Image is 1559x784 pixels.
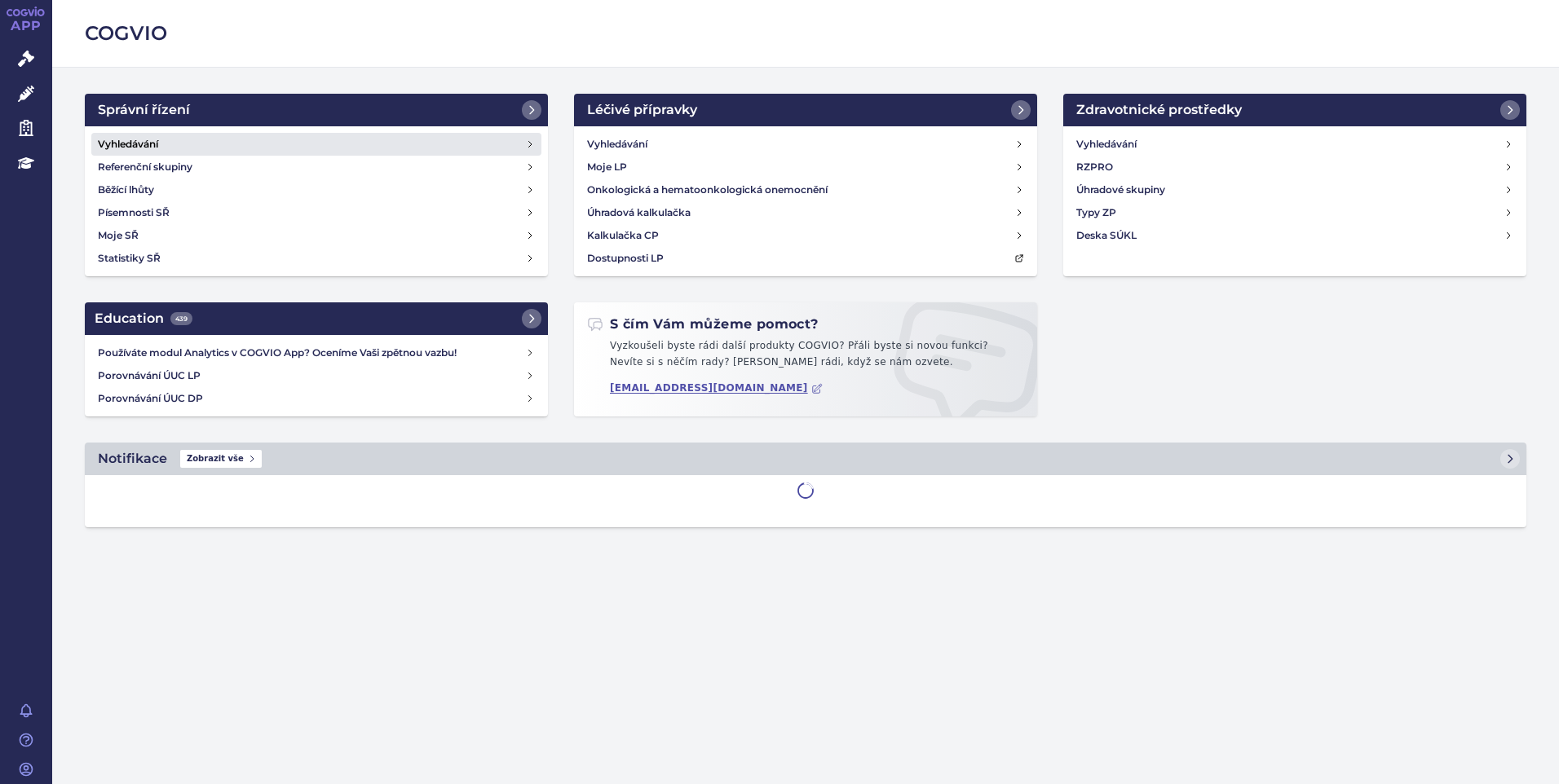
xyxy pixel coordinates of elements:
a: Vyhledávání [1070,133,1520,156]
h2: Léčivé přípravky [587,100,697,120]
a: Porovnávání ÚUC LP [91,364,541,387]
h2: Zdravotnické prostředky [1076,100,1242,120]
a: Zdravotnické prostředky [1063,94,1526,126]
h4: Úhradové skupiny [1076,182,1165,198]
h4: Onkologická a hematoonkologická onemocnění [587,182,828,198]
h4: Referenční skupiny [98,159,192,175]
a: [EMAIL_ADDRESS][DOMAIN_NAME] [610,382,823,394]
a: Dostupnosti LP [581,247,1031,270]
a: Education439 [85,302,548,335]
a: Referenční skupiny [91,156,541,178]
a: Porovnávání ÚUC DP [91,387,541,410]
a: Statistiky SŘ [91,247,541,270]
a: Písemnosti SŘ [91,201,541,224]
h4: Písemnosti SŘ [98,205,170,221]
h4: Porovnávání ÚUC LP [98,368,525,384]
h4: Moje LP [587,159,627,175]
h4: Porovnávání ÚUC DP [98,390,525,407]
h4: Běžící lhůty [98,182,154,198]
h2: Správní řízení [98,100,190,120]
h2: S čím Vám můžeme pomoct? [587,315,819,333]
h2: Education [95,309,192,328]
h4: Vyhledávání [98,136,158,152]
span: 439 [170,312,192,325]
a: NotifikaceZobrazit vše [85,443,1526,475]
a: Deska SÚKL [1070,224,1520,247]
h4: RZPRO [1076,159,1113,175]
h2: COGVIO [85,20,1526,47]
a: Správní řízení [85,94,548,126]
a: Typy ZP [1070,201,1520,224]
h4: Dostupnosti LP [587,250,664,266]
h4: Vyhledávání [1076,136,1137,152]
h4: Moje SŘ [98,227,139,244]
h4: Vyhledávání [587,136,647,152]
a: Úhradová kalkulačka [581,201,1031,224]
h4: Úhradová kalkulačka [587,205,691,221]
a: Používáte modul Analytics v COGVIO App? Oceníme Vaši zpětnou vazbu! [91,341,541,364]
a: Úhradové skupiny [1070,178,1520,201]
a: Moje SŘ [91,224,541,247]
h4: Používáte modul Analytics v COGVIO App? Oceníme Vaši zpětnou vazbu! [98,345,525,361]
h4: Typy ZP [1076,205,1116,221]
h4: Deska SÚKL [1076,227,1137,244]
a: RZPRO [1070,156,1520,178]
a: Vyhledávání [91,133,541,156]
a: Běžící lhůty [91,178,541,201]
a: Moje LP [581,156,1031,178]
h4: Kalkulačka CP [587,227,659,244]
span: Zobrazit vše [180,450,262,468]
h2: Notifikace [98,449,167,469]
a: Vyhledávání [581,133,1031,156]
h4: Statistiky SŘ [98,250,161,266]
a: Onkologická a hematoonkologická onemocnění [581,178,1031,201]
a: Kalkulačka CP [581,224,1031,247]
p: Vyzkoušeli byste rádi další produkty COGVIO? Přáli byste si novou funkci? Nevíte si s něčím rady?... [587,338,1024,377]
a: Léčivé přípravky [574,94,1037,126]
